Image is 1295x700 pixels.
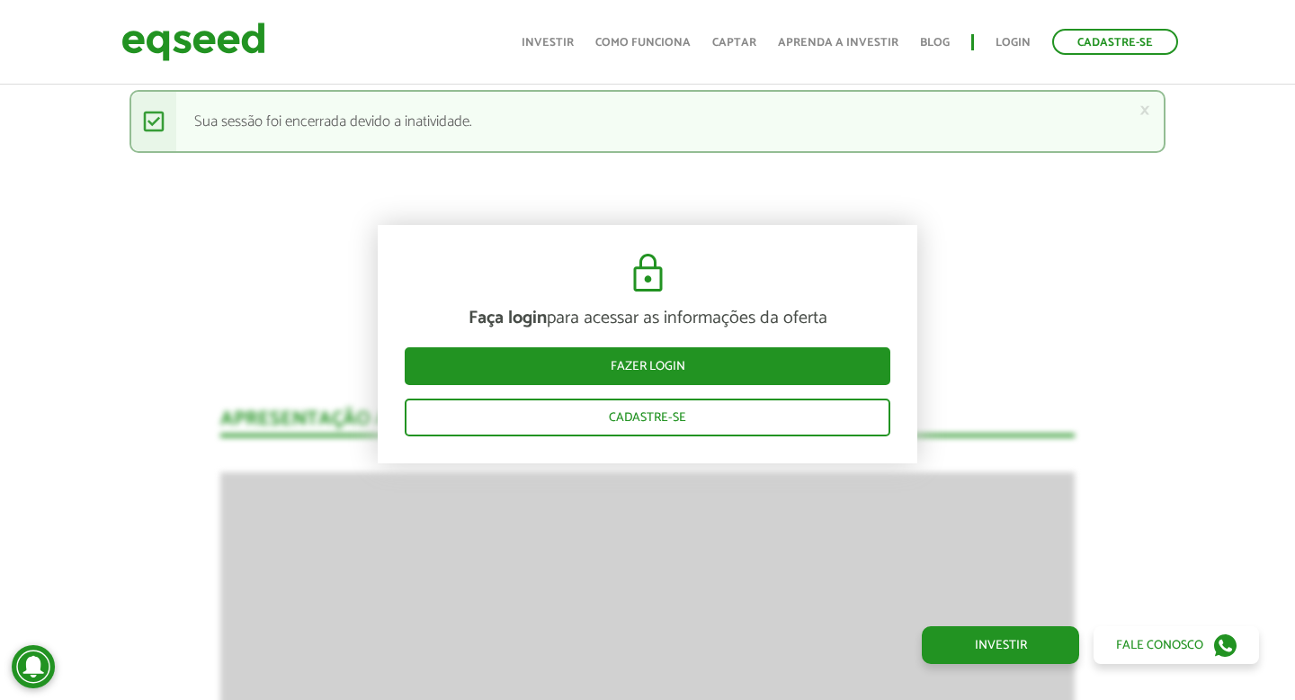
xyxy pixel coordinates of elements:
a: Fazer login [405,347,890,385]
img: cadeado.svg [626,252,670,295]
a: Investir [922,626,1079,664]
a: Cadastre-se [405,399,890,436]
a: Aprenda a investir [778,37,898,49]
a: Blog [920,37,950,49]
a: Investir [522,37,574,49]
a: Fale conosco [1094,626,1259,664]
a: Como funciona [595,37,691,49]
a: Cadastre-se [1052,29,1178,55]
p: para acessar as informações da oferta [405,308,890,329]
a: × [1139,101,1150,120]
a: Captar [712,37,756,49]
strong: Faça login [469,303,547,333]
div: Sua sessão foi encerrada devido a inatividade. [129,90,1165,153]
img: EqSeed [121,18,265,66]
a: Login [996,37,1031,49]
